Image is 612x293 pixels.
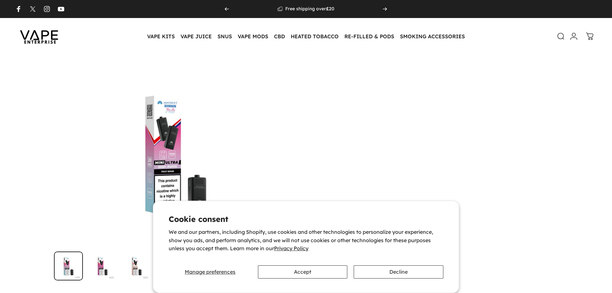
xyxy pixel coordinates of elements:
[274,245,308,252] a: Privacy Policy
[178,30,215,43] summary: VAPE JUICE
[54,62,297,280] media-gallery: Gallery Viewer
[54,252,83,280] button: Go to item
[215,30,235,43] summary: SNUS
[122,252,151,280] img: Hayati Mini Ultra 1500 Refill Pods
[326,6,329,12] strong: £
[54,252,83,280] img: Hayati Mini Ultra 1500 Refill Pods
[54,62,297,246] button: Open media 1 in modal
[169,228,443,253] p: We and our partners, including Shopify, use cookies and other technologies to personalize your ex...
[271,30,288,43] summary: CBD
[88,252,117,280] img: Hayati Mini Ultra 1500 Refill Pods
[122,252,151,280] button: Go to item
[169,215,443,223] h2: Cookie consent
[285,6,334,12] p: Free shipping over 20
[88,252,117,280] button: Go to item
[288,30,341,43] summary: HEATED TOBACCO
[235,30,271,43] summary: VAPE MODS
[144,30,178,43] summary: VAPE KITS
[10,21,68,51] img: Vape Enterprise
[258,265,347,279] button: Accept
[397,30,468,43] summary: SMOKING ACCESSORIES
[144,30,468,43] nav: Primary
[583,29,597,43] a: 0 items
[354,265,443,279] button: Decline
[169,265,252,279] button: Manage preferences
[185,269,235,275] span: Manage preferences
[341,30,397,43] summary: RE-FILLED & PODS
